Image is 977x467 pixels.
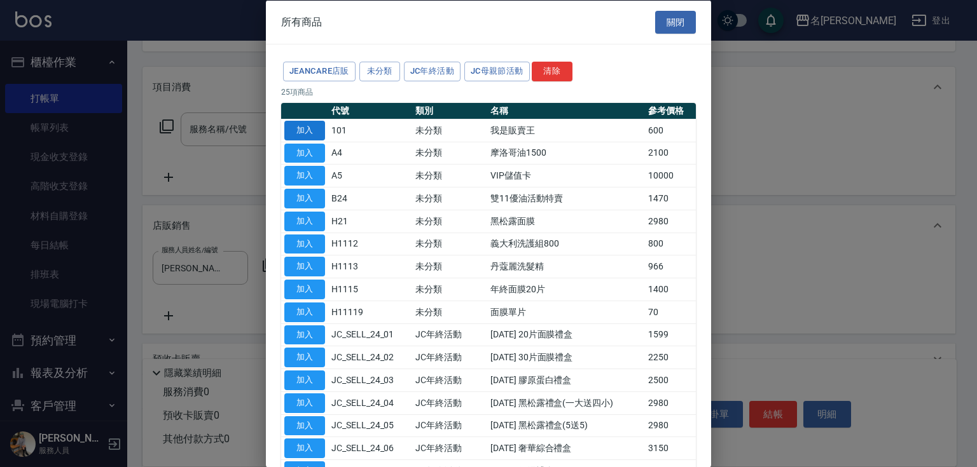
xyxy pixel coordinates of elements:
td: 未分類 [412,210,487,233]
th: 類別 [412,102,487,119]
td: 未分類 [412,164,487,187]
button: JC年終活動 [404,62,461,81]
button: 加入 [284,348,325,367]
td: [DATE] 膠原蛋白禮盒 [487,369,645,391]
td: JC_SELL_24_01 [328,323,412,346]
button: 加入 [284,189,325,208]
td: 未分類 [412,187,487,210]
td: 1400 [645,278,696,301]
button: 加入 [284,211,325,231]
button: 加入 [284,166,325,186]
td: JC年終活動 [412,346,487,369]
td: [DATE] 30片面膜禮盒 [487,346,645,369]
td: H1115 [328,278,412,301]
th: 名稱 [487,102,645,119]
td: [DATE] 奢華綜合禮盒 [487,437,645,459]
td: [DATE] 黑松露禮盒(5送5) [487,414,645,437]
button: 加入 [284,325,325,344]
td: JC年終活動 [412,369,487,391]
td: 966 [645,255,696,278]
td: H21 [328,210,412,233]
td: JC_SELL_24_05 [328,414,412,437]
td: JC_SELL_24_03 [328,369,412,391]
td: 1599 [645,323,696,346]
td: 義大利洗護組800 [487,233,645,255]
td: 雙11優油活動特賣 [487,187,645,210]
td: 未分類 [412,119,487,142]
button: JC母親節活動 [464,62,530,81]
span: 所有商品 [281,15,322,28]
td: 面膜單片 [487,301,645,323]
td: JC_SELL_24_02 [328,346,412,369]
button: 加入 [284,280,325,299]
th: 代號 [328,102,412,119]
td: JC_SELL_24_06 [328,437,412,459]
td: 2250 [645,346,696,369]
td: 2500 [645,369,696,391]
td: 摩洛哥油1500 [487,142,645,165]
td: 黑松露面膜 [487,210,645,233]
td: A4 [328,142,412,165]
td: B24 [328,187,412,210]
button: 加入 [284,393,325,412]
button: 加入 [284,370,325,390]
td: 2980 [645,210,696,233]
td: 10000 [645,164,696,187]
td: VIP儲值卡 [487,164,645,187]
td: [DATE] 黑松露禮盒(一大送四小) [487,391,645,414]
td: 未分類 [412,142,487,165]
td: JC年終活動 [412,323,487,346]
button: 加入 [284,416,325,435]
td: H11119 [328,301,412,323]
button: 加入 [284,234,325,254]
td: 未分類 [412,301,487,323]
button: 加入 [284,257,325,276]
td: 101 [328,119,412,142]
td: JC年終活動 [412,437,487,459]
button: 清除 [532,62,572,81]
td: JC年終活動 [412,414,487,437]
td: 2100 [645,142,696,165]
td: 1470 [645,187,696,210]
button: 加入 [284,302,325,321]
button: 加入 [284,143,325,163]
button: 加入 [284,120,325,140]
td: 未分類 [412,278,487,301]
button: 關閉 [655,10,696,34]
td: JC_SELL_24_04 [328,391,412,414]
button: JeanCare店販 [283,62,356,81]
td: 2980 [645,414,696,437]
td: 70 [645,301,696,323]
td: 年終面膜20片 [487,278,645,301]
td: H1112 [328,233,412,255]
td: 丹蔻麗洗髮精 [487,255,645,278]
td: H1113 [328,255,412,278]
td: 600 [645,119,696,142]
td: 800 [645,233,696,255]
button: 未分類 [359,62,400,81]
td: 我是販賣王 [487,119,645,142]
td: 未分類 [412,233,487,255]
td: A5 [328,164,412,187]
th: 參考價格 [645,102,696,119]
td: 未分類 [412,255,487,278]
td: [DATE] 20片面膜禮盒 [487,323,645,346]
td: JC年終活動 [412,391,487,414]
button: 加入 [284,438,325,458]
p: 25 項商品 [281,86,696,97]
td: 2980 [645,391,696,414]
td: 3150 [645,437,696,459]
